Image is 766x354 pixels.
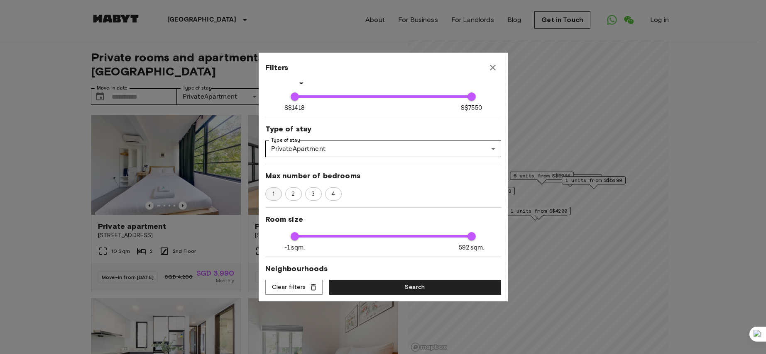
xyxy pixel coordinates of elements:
span: Room size [265,214,501,224]
span: Neighbourhoods [265,264,501,274]
label: Type of stay [271,137,300,144]
span: 1 [268,190,279,198]
button: Search [329,280,501,295]
span: 2 [287,190,299,198]
div: 1 [265,187,282,201]
span: S$7550 [461,104,482,112]
span: 3 [307,190,319,198]
span: Type of stay [265,124,501,134]
div: 3 [305,187,322,201]
div: PrivateApartment [265,141,501,157]
div: 4 [325,187,342,201]
span: Max number of bedrooms [265,171,501,181]
button: Clear filters [265,280,323,295]
div: 2 [285,187,302,201]
span: 592 sqm. [459,243,484,252]
span: -1 sqm. [284,243,305,252]
span: Filters [265,63,289,73]
span: 4 [327,190,340,198]
span: S$1418 [284,104,305,112]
